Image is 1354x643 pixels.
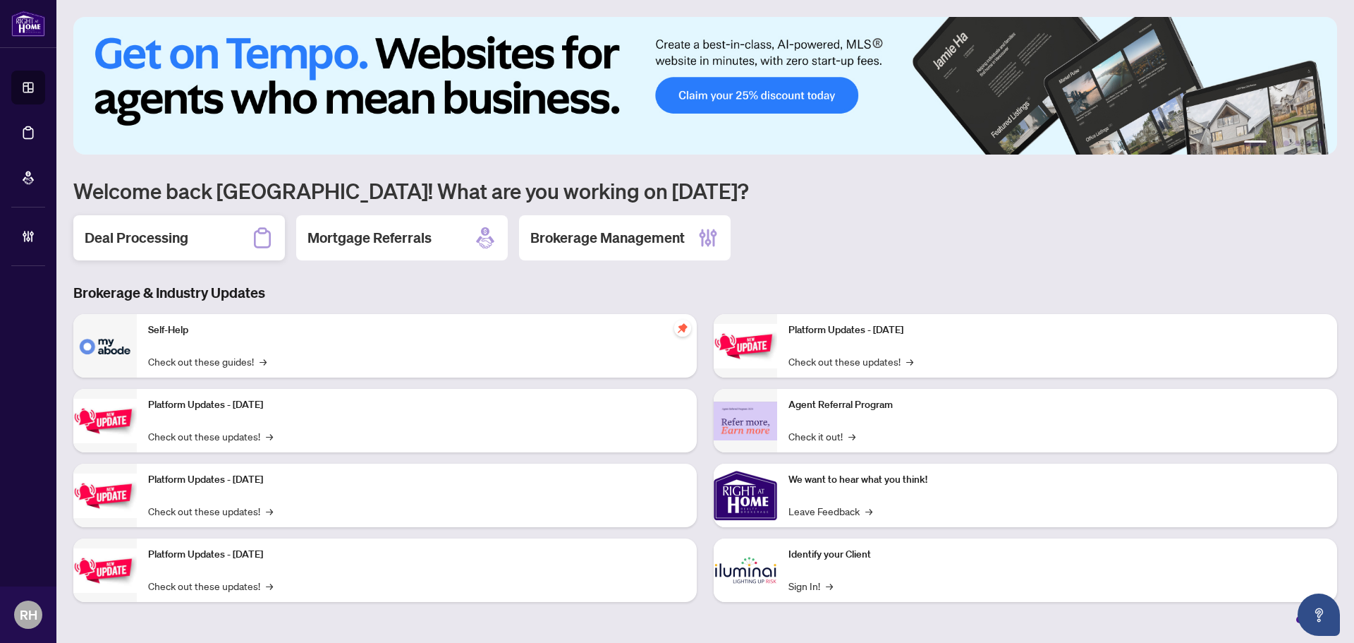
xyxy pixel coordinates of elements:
[1298,594,1340,636] button: Open asap
[865,503,872,519] span: →
[148,547,685,563] p: Platform Updates - [DATE]
[826,578,833,594] span: →
[788,472,1326,488] p: We want to hear what you think!
[266,578,273,594] span: →
[73,283,1337,303] h3: Brokerage & Industry Updates
[1306,140,1312,146] button: 5
[714,324,777,368] img: Platform Updates - June 23, 2025
[714,539,777,602] img: Identify your Client
[906,354,913,369] span: →
[148,428,273,444] a: Check out these updates!→
[266,428,273,444] span: →
[1283,140,1289,146] button: 3
[85,228,188,248] h2: Deal Processing
[788,323,1326,338] p: Platform Updates - [DATE]
[73,314,137,378] img: Self-Help
[1244,140,1267,146] button: 1
[148,503,273,519] a: Check out these updates!→
[788,354,913,369] a: Check out these updates!→
[148,472,685,488] p: Platform Updates - [DATE]
[73,474,137,518] img: Platform Updates - July 21, 2025
[1317,140,1323,146] button: 6
[788,578,833,594] a: Sign In!→
[260,354,267,369] span: →
[73,177,1337,204] h1: Welcome back [GEOGRAPHIC_DATA]! What are you working on [DATE]?
[788,503,872,519] a: Leave Feedback→
[1272,140,1278,146] button: 2
[73,548,137,593] img: Platform Updates - July 8, 2025
[266,503,273,519] span: →
[1295,140,1300,146] button: 4
[73,399,137,443] img: Platform Updates - September 16, 2025
[20,605,37,625] span: RH
[73,17,1337,155] img: Slide 0
[11,11,45,37] img: logo
[674,320,691,337] span: pushpin
[714,402,777,440] img: Agent Referral Program
[714,464,777,527] img: We want to hear what you think!
[148,397,685,413] p: Platform Updates - [DATE]
[788,397,1326,413] p: Agent Referral Program
[788,547,1326,563] p: Identify your Client
[148,578,273,594] a: Check out these updates!→
[848,428,855,444] span: →
[148,354,267,369] a: Check out these guides!→
[788,428,855,444] a: Check it out!→
[307,228,432,248] h2: Mortgage Referrals
[148,323,685,338] p: Self-Help
[530,228,685,248] h2: Brokerage Management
